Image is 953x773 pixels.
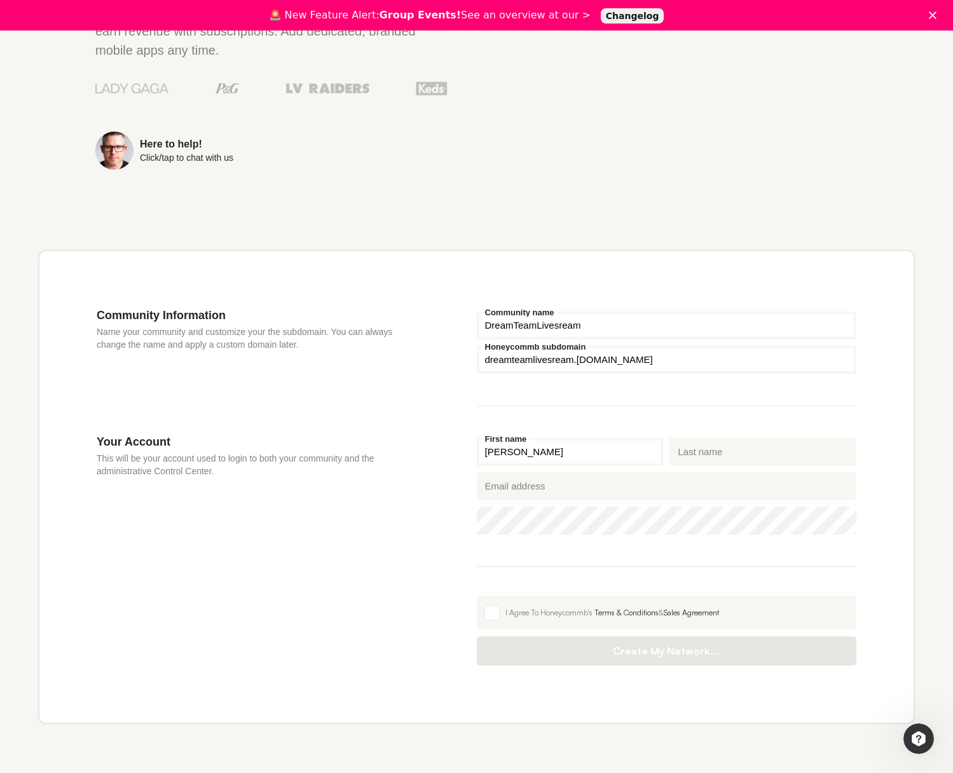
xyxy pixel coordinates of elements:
input: First name [477,438,664,466]
a: Terms & Conditions [594,608,659,617]
span: Create My Network... [490,645,844,657]
label: Honeycommb subdomain [482,343,589,351]
a: Here to help!Click/tap to chat with us [95,132,448,170]
input: Last name [669,438,856,466]
label: Community name [482,308,558,317]
a: Sales Agreement [664,608,719,617]
div: Close [929,11,942,19]
img: Sean [95,132,134,170]
img: Keds [416,80,448,97]
img: Procter & Gamble [216,83,239,93]
label: First name [482,435,530,443]
h3: Your Account [97,435,401,449]
div: 🚨 New Feature Alert: See an overview at our > [269,9,591,22]
iframe: Intercom live chat [903,723,934,754]
input: your-subdomain.honeycommb.com [477,346,857,374]
img: Las Vegas Raiders [286,83,369,93]
div: Here to help! [140,139,233,149]
input: Email address [477,472,857,500]
h3: Community Information [97,308,401,322]
img: Lady Gaga [95,79,168,98]
a: Changelog [601,8,664,24]
b: Group Events! [380,9,462,21]
p: This will be your account used to login to both your community and the administrative Control Cen... [97,452,401,477]
button: Create My Network... [477,636,857,666]
div: Click/tap to chat with us [140,153,233,162]
div: I Agree To Honeycommb's & [505,607,849,619]
p: Name your community and customize your the subdomain. You can always change the name and apply a ... [97,325,401,351]
input: Community name [477,311,857,339]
